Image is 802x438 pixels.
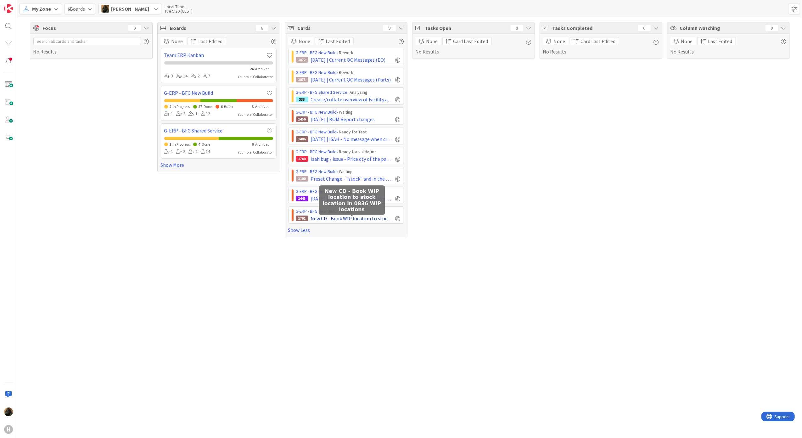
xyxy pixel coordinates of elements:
a: G-ERP - BFG New Build [296,169,337,174]
div: › Waiting [296,188,401,195]
button: Last Edited [697,37,736,45]
span: Column Watching [680,24,762,32]
span: In Progress [173,142,190,147]
div: Your role: Collaborator [238,74,273,80]
div: Local Time: [165,4,193,9]
a: G-ERP - BFG New Build [296,188,337,194]
button: Card Last Edited [570,37,619,45]
div: 1 [164,148,173,155]
span: [DATE] | Current QC Messages (Parts) [311,76,391,83]
div: 1872 [296,57,308,63]
div: 0 [638,25,651,31]
span: Last Edited [708,37,732,45]
div: › Waiting [296,109,401,115]
a: G-ERP - BFG New Build [296,109,337,115]
img: ND [101,5,109,13]
div: 14 [201,148,210,155]
span: Tasks Open [425,24,508,32]
img: ND [4,407,13,416]
div: No Results [33,37,149,55]
div: › Waiting [296,208,401,215]
a: G-ERP - BFG New Build [164,89,266,97]
b: 6 [67,6,70,12]
div: 1100 [296,176,308,182]
div: Tue 9:30 (CEST) [165,9,193,13]
span: Done [204,104,212,109]
div: › Waiting [296,168,401,175]
div: Your role: Collaborator [238,149,273,155]
div: 3 [164,73,173,80]
span: Boards [170,24,253,32]
div: 1701 [296,216,308,221]
span: Create/collate overview of Facility applications [311,96,393,103]
span: Preset Change - "stock" and in the "part issues" columns: part type manufacturer and part code ma... [311,175,393,182]
div: 2 [177,110,186,117]
h5: New CD - Book WIP location to stock location in 0836 WIP locations [321,188,382,212]
div: › Analysing [296,89,401,96]
div: › Rework [296,49,401,56]
span: 27 [199,104,202,109]
span: Card Last Edited [581,37,616,45]
div: 9 [383,25,396,31]
div: Your role: Collaborator [238,112,273,117]
div: 0 [511,25,523,31]
div: › Ready for Test [296,129,401,135]
div: 7 [203,73,210,80]
div: 14 [177,73,188,80]
span: [DATE] | ISAH - No message when creating Part Issue from Operation Planning board [311,135,393,143]
div: 333 [296,97,308,102]
span: None [299,37,311,45]
span: Isah bug / issue - Price qty of the part not copied when copying purchase offer [311,155,393,163]
a: G-ERP - BFG New Build [296,129,337,135]
a: Team ERP Kanban [164,51,266,59]
span: 2 [170,104,171,109]
input: Search all cards and tasks... [33,37,141,45]
span: Last Edited [326,37,350,45]
span: None [554,37,565,45]
div: 2 [177,148,186,155]
span: [DATE] | Current QC Messages (EO) [311,56,386,64]
span: Done [202,142,210,147]
span: Support [13,1,29,8]
span: None [681,37,693,45]
span: [DATE] | NB HNL - Azure migration check FMS DEV/TST/ACC/PRD [311,195,393,202]
span: Buffer [224,104,234,109]
span: Archived [255,66,270,71]
span: In Progress [173,104,190,109]
div: H [4,425,13,434]
button: Card Last Edited [442,37,492,45]
span: Archived [255,104,270,109]
span: 6 [221,104,223,109]
img: Visit kanbanzone.com [4,4,13,13]
div: 2 [191,73,200,80]
span: 3 [252,104,254,109]
div: 2 [189,148,198,155]
span: 4 [199,142,200,147]
a: Show Less [288,226,404,234]
div: 12 [201,110,210,117]
span: Archived [255,142,270,147]
span: None [426,37,438,45]
div: 1 [189,110,198,117]
span: Tasks Completed [552,24,635,32]
span: Cards [298,24,380,32]
div: › Rework [296,69,401,76]
span: Last Edited [199,37,223,45]
span: Card Last Edited [453,37,488,45]
span: None [171,37,183,45]
div: 0 [766,25,778,31]
div: 1456 [296,116,308,122]
div: › Ready for validation [296,149,401,155]
button: Last Edited [315,37,354,45]
a: G-ERP - BFG Shared Service [296,89,348,95]
a: G-ERP - BFG New Build [296,149,337,154]
a: G-ERP - BFG New Build [296,208,337,214]
div: 1445 [296,196,308,201]
a: G-ERP - BFG New Build [296,70,337,75]
span: [PERSON_NAME] [111,5,149,13]
span: Focus [43,24,123,32]
div: 1873 [296,77,308,82]
span: My Zone [32,5,51,13]
div: 6 [256,25,268,31]
a: G-ERP - BFG New Build [296,50,337,55]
